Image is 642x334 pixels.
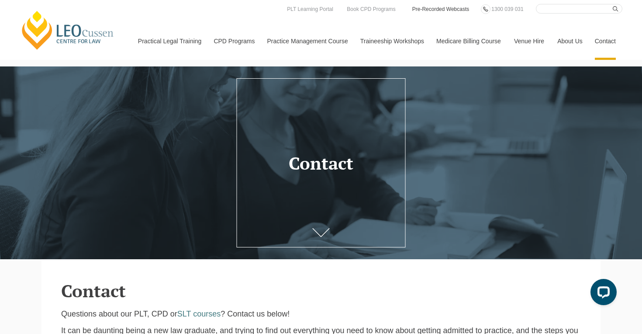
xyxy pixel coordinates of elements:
[131,22,207,60] a: Practical Legal Training
[491,6,523,12] span: 1300 039 031
[588,22,622,60] a: Contact
[551,22,588,60] a: About Us
[345,4,397,14] a: Book CPD Programs
[507,22,551,60] a: Venue Hire
[177,310,221,318] a: SLT courses
[207,22,260,60] a: CPD Programs
[244,153,398,173] h1: Contact
[261,22,354,60] a: Practice Management Course
[20,10,116,51] a: [PERSON_NAME] Centre for Law
[583,275,620,312] iframe: LiveChat chat widget
[489,4,525,14] a: 1300 039 031
[285,4,335,14] a: PLT Learning Portal
[354,22,430,60] a: Traineeship Workshops
[430,22,507,60] a: Medicare Billing Course
[61,309,581,319] p: Questions about our PLT, CPD or ? Contact us below!
[411,4,470,14] a: Pre-Recorded Webcasts
[61,281,581,300] h2: Contact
